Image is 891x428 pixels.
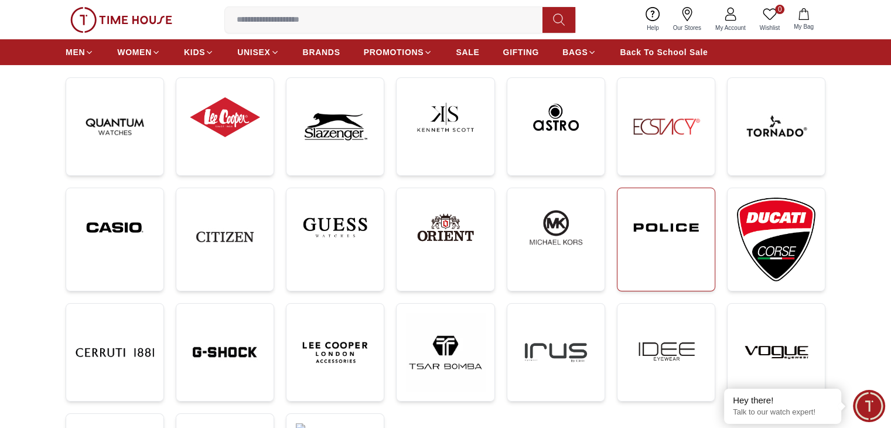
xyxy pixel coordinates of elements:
span: My Bag [789,22,818,31]
img: ... [406,198,484,257]
span: Our Stores [668,23,706,32]
span: UNISEX [237,46,270,58]
button: My Bag [787,6,821,33]
a: GIFTING [503,42,539,63]
span: 0 [775,5,784,14]
img: ... [296,198,374,257]
span: Wishlist [755,23,784,32]
img: ... [737,87,815,166]
div: Hey there! [733,395,832,406]
span: Back To School Sale [620,46,708,58]
img: ... [186,87,264,147]
img: ... [406,313,484,392]
span: MEN [66,46,85,58]
img: ... [627,313,705,392]
span: KIDS [184,46,205,58]
div: Chat Widget [853,390,885,422]
img: ... [186,198,264,276]
span: Help [642,23,664,32]
a: UNISEX [237,42,279,63]
a: BRANDS [303,42,340,63]
a: KIDS [184,42,214,63]
img: ... [627,87,705,166]
a: Help [640,5,666,35]
img: ... [296,313,374,392]
img: ... [76,313,154,392]
a: WOMEN [117,42,161,63]
a: 0Wishlist [753,5,787,35]
a: SALE [456,42,479,63]
a: MEN [66,42,94,63]
span: SALE [456,46,479,58]
img: ... [517,313,595,392]
img: ... [296,87,374,166]
a: Our Stores [666,5,708,35]
span: GIFTING [503,46,539,58]
img: ... [737,198,815,281]
img: ... [186,313,264,392]
span: BRANDS [303,46,340,58]
a: PROMOTIONS [364,42,433,63]
span: PROMOTIONS [364,46,424,58]
img: ... [76,198,154,257]
span: WOMEN [117,46,152,58]
a: Back To School Sale [620,42,708,63]
img: ... [627,198,705,257]
img: ... [76,87,154,166]
img: ... [737,313,815,392]
img: ... [517,87,595,147]
p: Talk to our watch expert! [733,407,832,417]
img: ... [70,7,172,33]
span: My Account [711,23,750,32]
span: BAGS [562,46,588,58]
a: BAGS [562,42,596,63]
img: ... [517,198,595,257]
img: ... [406,87,484,147]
